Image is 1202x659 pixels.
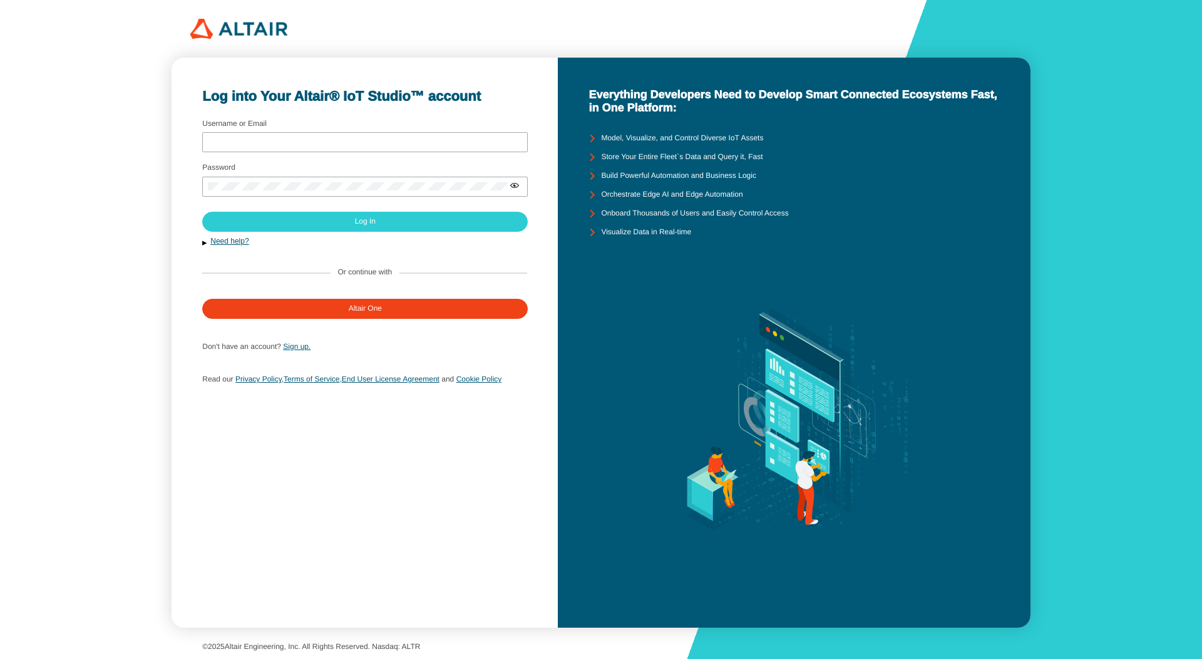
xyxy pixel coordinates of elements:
a: Need help? [210,237,249,246]
unity-typography: Everything Developers Need to Develop Smart Connected Ecosystems Fast, in One Platform: [588,88,999,114]
unity-typography: Log into Your Altair® IoT Studio™ account [202,88,527,104]
unity-typography: Visualize Data in Real-time [601,228,691,237]
span: 2025 [208,642,225,651]
a: Terms of Service [284,375,339,383]
span: and [441,375,454,383]
button: Need help? [202,237,527,247]
span: Read our [202,375,233,383]
unity-typography: Orchestrate Edge AI and Edge Automation [601,190,742,199]
unity-typography: Store Your Entire Fleet`s Data and Query it, Fast [601,153,763,162]
label: Password [202,163,235,172]
unity-typography: Model, Visualize, and Control Diverse IoT Assets [601,134,763,143]
a: Privacy Policy [235,375,282,383]
label: Or continue with [338,268,393,277]
img: background.svg [660,242,928,597]
label: Username or Email [202,119,267,128]
unity-typography: Onboard Thousands of Users and Easily Control Access [601,209,788,218]
a: Cookie Policy [456,375,502,383]
span: Don't have an account? [202,342,281,351]
img: 320px-Altair_logo.png [190,19,287,39]
a: Sign up. [283,342,311,351]
p: , , [202,371,527,387]
unity-typography: Build Powerful Automation and Business Logic [601,172,756,180]
p: © Altair Engineering, Inc. All Rights Reserved. Nasdaq: ALTR [202,643,1000,651]
a: End User License Agreement [342,375,439,383]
